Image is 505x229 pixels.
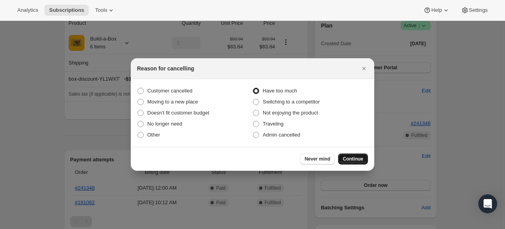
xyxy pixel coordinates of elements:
[300,153,335,164] button: Never mind
[44,5,89,16] button: Subscriptions
[305,156,330,162] span: Never mind
[147,132,160,138] span: Other
[17,7,38,13] span: Analytics
[263,88,297,94] span: Have too much
[431,7,442,13] span: Help
[49,7,84,13] span: Subscriptions
[359,63,370,74] button: Close
[263,121,284,127] span: Traveling
[343,156,363,162] span: Continue
[90,5,120,16] button: Tools
[263,99,320,105] span: Switching to a competitor
[147,88,192,94] span: Customer cancelled
[478,194,497,213] div: Open Intercom Messenger
[13,5,43,16] button: Analytics
[147,110,209,116] span: Doesn't fit customer budget
[137,65,194,72] h2: Reason for cancelling
[419,5,454,16] button: Help
[95,7,107,13] span: Tools
[338,153,368,164] button: Continue
[263,110,318,116] span: Not enjoying the product
[147,121,182,127] span: No longer need
[263,132,300,138] span: Admin cancelled
[147,99,198,105] span: Moving to a new place
[456,5,492,16] button: Settings
[469,7,488,13] span: Settings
